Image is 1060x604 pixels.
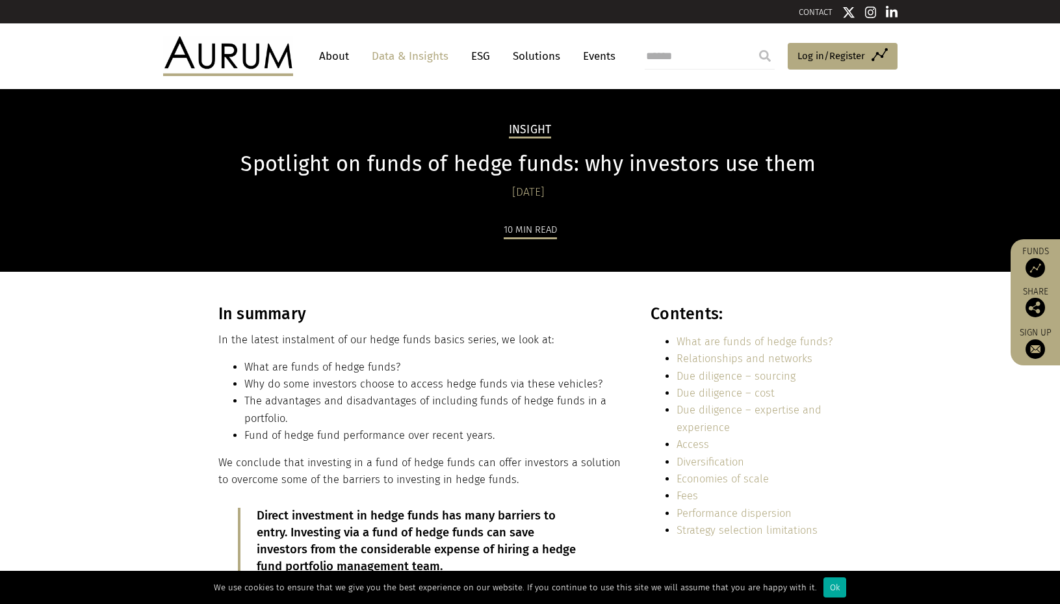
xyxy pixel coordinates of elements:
a: Performance dispersion [677,507,792,519]
a: Due diligence – sourcing [677,370,795,382]
li: Fund of hedge fund performance over recent years. [244,427,623,444]
a: Sign up [1017,327,1054,359]
div: Ok [823,577,846,597]
h3: In summary [218,304,623,324]
img: Share this post [1026,298,1045,317]
h2: Insight [509,123,552,138]
img: Instagram icon [865,6,877,19]
a: Fees [677,490,698,502]
li: What are funds of hedge funds? [244,359,623,376]
span: Log in/Register [797,48,865,64]
div: Share [1017,287,1054,317]
a: Funds [1017,246,1054,278]
div: [DATE] [218,183,839,202]
a: Due diligence – cost [677,387,775,399]
a: CONTACT [799,7,833,17]
input: Submit [752,43,778,69]
p: Direct investment in hedge funds has many barriers to entry. Investing via a fund of hedge funds ... [257,508,587,575]
a: Relationships and networks [677,352,812,365]
img: Sign up to our newsletter [1026,339,1045,359]
a: Data & Insights [365,44,455,68]
h1: Spotlight on funds of hedge funds: why investors use them [218,151,839,177]
a: Solutions [506,44,567,68]
img: Twitter icon [842,6,855,19]
a: Diversification [677,456,744,468]
a: Economies of scale [677,473,769,485]
img: Aurum [163,36,293,75]
span: We conclude that investing in a fund of hedge funds can offer investors a solution to overcome so... [218,456,621,486]
li: Why do some investors choose to access hedge funds via these vehicles? [244,376,623,393]
a: Due diligence – expertise and experience [677,404,821,433]
a: Strategy selection limitations [677,524,818,536]
a: About [313,44,355,68]
a: ESG [465,44,497,68]
img: Access Funds [1026,258,1045,278]
a: Log in/Register [788,43,898,70]
a: Access [677,438,709,451]
h3: Contents: [651,304,838,324]
div: 10 min read [504,222,557,239]
p: In the latest instalment of our hedge funds basics series, we look at: [218,332,623,348]
a: Events [576,44,615,68]
a: What are funds of hedge funds? [677,335,833,348]
li: The advantages and disadvantages of including funds of hedge funds in a portfolio. [244,393,623,427]
img: Linkedin icon [886,6,898,19]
